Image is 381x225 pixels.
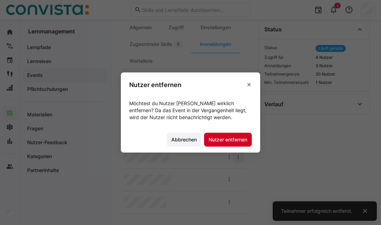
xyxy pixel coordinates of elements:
[167,133,201,147] button: Abbrechen
[129,100,252,121] p: Möchtest du Nutzer [PERSON_NAME] wirklich entfernen? Da das Event in der Vergangenheit liegt, wir...
[204,133,252,147] button: Nutzer entfernen
[129,81,181,89] h3: Nutzer entfernen
[208,136,248,143] span: Nutzer entfernen
[170,136,198,143] span: Abbrechen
